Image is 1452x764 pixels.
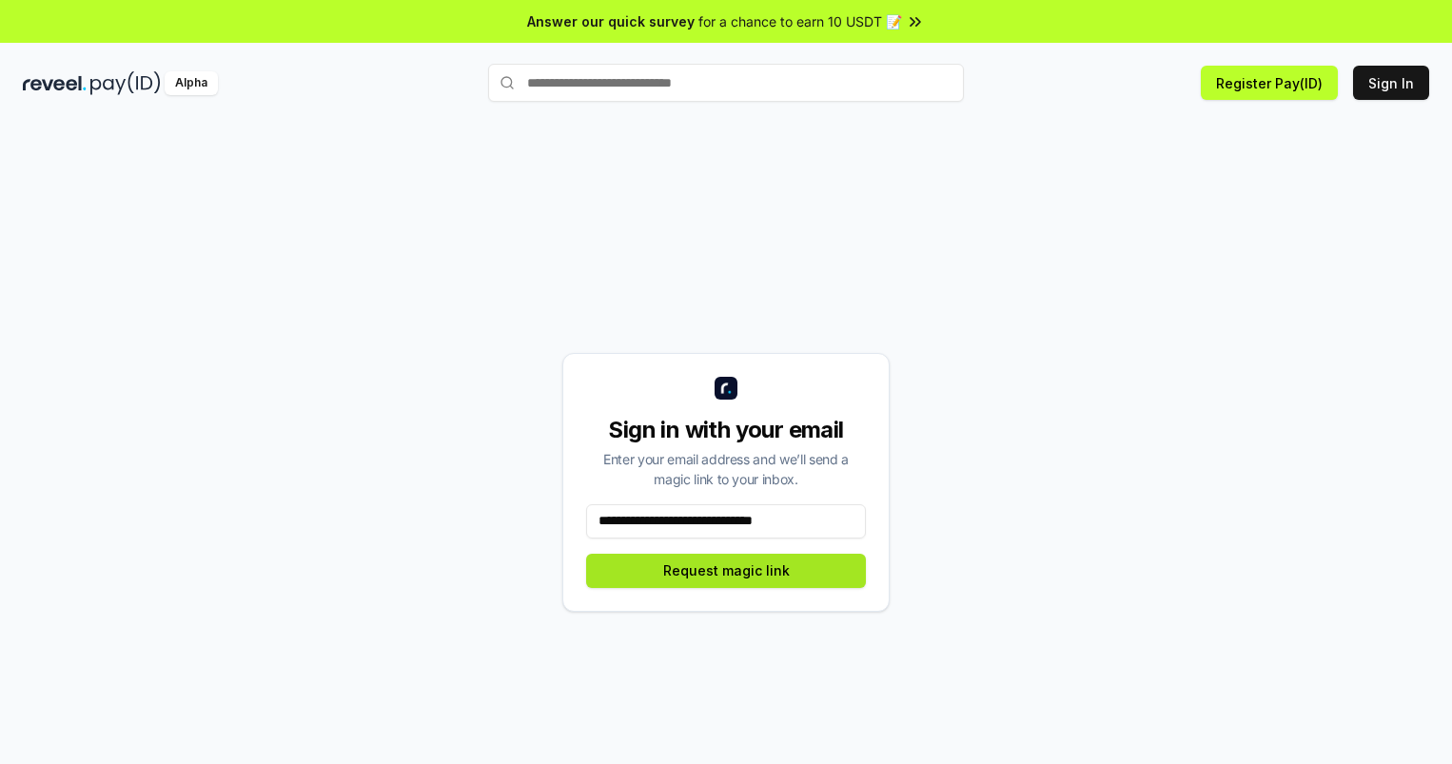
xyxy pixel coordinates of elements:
img: pay_id [90,71,161,95]
div: Sign in with your email [586,415,866,445]
img: logo_small [715,377,737,400]
span: Answer our quick survey [527,11,695,31]
span: for a chance to earn 10 USDT 📝 [698,11,902,31]
button: Request magic link [586,554,866,588]
div: Enter your email address and we’ll send a magic link to your inbox. [586,449,866,489]
button: Register Pay(ID) [1201,66,1338,100]
button: Sign In [1353,66,1429,100]
div: Alpha [165,71,218,95]
img: reveel_dark [23,71,87,95]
